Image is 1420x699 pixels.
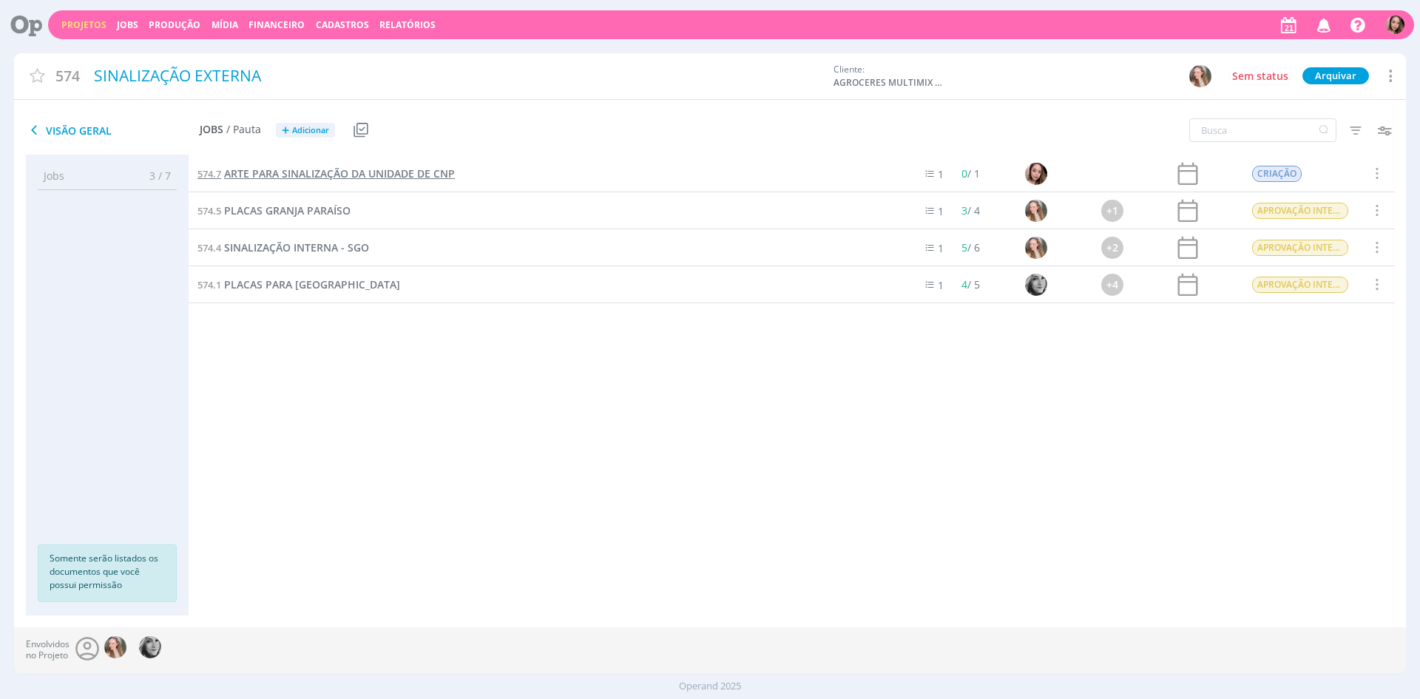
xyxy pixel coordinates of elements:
[224,277,400,291] span: PLACAS PARA [GEOGRAPHIC_DATA]
[1025,200,1047,222] img: G
[50,552,165,592] p: Somente serão listados os documentos que você possui permissão
[57,19,111,31] button: Projetos
[962,240,981,254] span: / 6
[197,167,221,180] span: 574.7
[1101,237,1123,259] div: +2
[197,204,221,217] span: 574.5
[112,19,143,31] button: Jobs
[375,19,440,31] button: Relatórios
[197,240,369,256] a: 574.4SINALIZAÇÃO INTERNA - SGO
[292,126,329,135] span: Adicionar
[1189,118,1336,142] input: Busca
[1252,166,1302,182] span: CRIAÇÃO
[212,18,238,31] a: Mídia
[834,76,944,90] span: AGROCERES MULTIMIX NUTRIÇÃO ANIMAL LTDA.
[200,124,223,136] span: Jobs
[61,18,106,31] a: Projetos
[1252,203,1348,219] span: APROVAÇÃO INTERNA
[197,277,400,293] a: 574.1PLACAS PARA [GEOGRAPHIC_DATA]
[44,168,64,183] span: Jobs
[1025,163,1047,185] img: T
[248,18,305,31] a: Financeiro
[224,203,351,217] span: PLACAS GRANJA PARAÍSO
[962,240,968,254] span: 5
[939,167,944,181] span: 1
[197,166,455,182] a: 574.7ARTE PARA SINALIZAÇÃO DA UNIDADE DE CNP
[962,166,968,180] span: 0
[1302,67,1369,84] button: Arquivar
[311,19,373,31] button: Cadastros
[962,166,981,180] span: / 1
[26,121,200,139] span: Visão Geral
[1232,69,1288,83] span: Sem status
[104,636,126,658] img: G
[149,18,200,31] a: Produção
[1252,277,1348,293] span: APROVAÇÃO INTERNA
[197,241,221,254] span: 574.4
[276,123,335,138] button: +Adicionar
[139,636,161,658] img: J
[1025,274,1047,296] img: J
[138,168,171,183] span: 3 / 7
[1189,64,1212,88] button: G
[962,203,968,217] span: 3
[316,18,369,31] span: Cadastros
[939,204,944,218] span: 1
[939,278,944,292] span: 1
[1101,200,1123,222] div: +1
[224,166,455,180] span: ARTE PARA SINALIZAÇÃO DA UNIDADE DE CNP
[144,19,205,31] button: Produção
[379,18,436,31] a: Relatórios
[1101,274,1123,296] div: +4
[224,240,369,254] span: SINALIZAÇÃO INTERNA - SGO
[226,124,261,136] span: / Pauta
[117,18,138,31] a: Jobs
[1385,12,1405,38] button: T
[962,203,981,217] span: / 4
[197,278,221,291] span: 574.1
[1189,65,1211,87] img: G
[26,639,70,661] span: Envolvidos no Projeto
[197,203,351,219] a: 574.5PLACAS GRANJA PARAÍSO
[834,63,1166,90] div: Cliente:
[1252,240,1348,256] span: APROVAÇÃO INTERNA
[962,277,981,291] span: / 5
[207,19,243,31] button: Mídia
[1228,67,1292,85] button: Sem status
[244,19,309,31] button: Financeiro
[89,59,826,93] div: SINALIZAÇÃO EXTERNA
[939,241,944,255] span: 1
[55,65,80,87] span: 574
[962,277,968,291] span: 4
[1386,16,1404,34] img: T
[282,123,289,138] span: +
[1025,237,1047,259] img: G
